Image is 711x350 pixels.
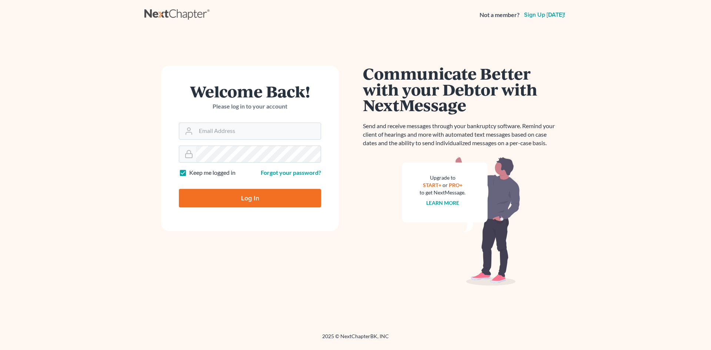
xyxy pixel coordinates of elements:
span: or [443,182,448,188]
a: PRO+ [449,182,463,188]
img: nextmessage_bg-59042aed3d76b12b5cd301f8e5b87938c9018125f34e5fa2b7a6b67550977c72.svg [402,156,520,286]
div: 2025 © NextChapterBK, INC [144,333,567,346]
label: Keep me logged in [189,169,236,177]
p: Please log in to your account [179,102,321,111]
div: Upgrade to [420,174,465,181]
strong: Not a member? [480,11,520,19]
a: START+ [423,182,441,188]
h1: Communicate Better with your Debtor with NextMessage [363,66,559,113]
h1: Welcome Back! [179,83,321,99]
input: Email Address [196,123,321,139]
a: Sign up [DATE]! [523,12,567,18]
p: Send and receive messages through your bankruptcy software. Remind your client of hearings and mo... [363,122,559,147]
a: Learn more [426,200,459,206]
a: Forgot your password? [261,169,321,176]
div: to get NextMessage. [420,189,465,196]
input: Log In [179,189,321,207]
